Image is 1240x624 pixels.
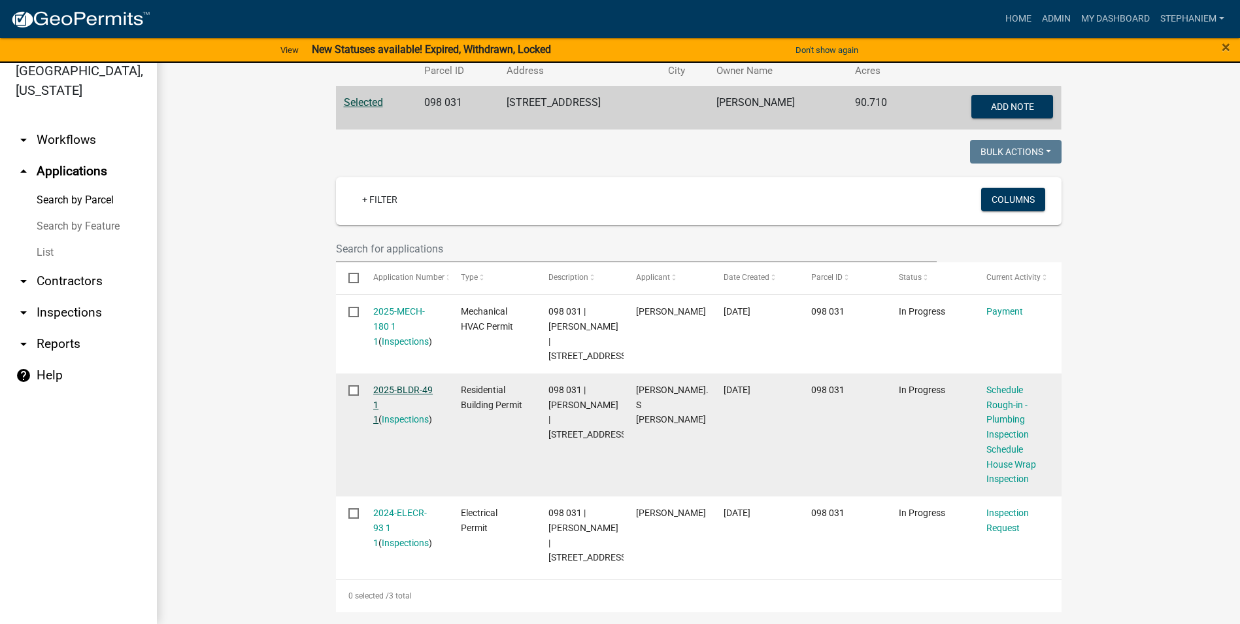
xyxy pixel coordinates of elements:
datatable-header-cell: Parcel ID [799,262,886,294]
strong: New Statuses available! Expired, Withdrawn, Locked [312,43,551,56]
th: City [660,56,709,86]
span: In Progress [899,306,945,317]
th: Address [499,56,661,86]
input: Search for applications [336,235,937,262]
a: Selected [344,96,383,109]
i: help [16,368,31,383]
span: Residential Building Permit [461,385,522,410]
datatable-header-cell: Select [336,262,361,294]
td: [PERSON_NAME] [709,86,847,130]
button: Add Note [971,95,1053,118]
span: 098 031 [811,385,845,395]
span: 07/25/2025 [724,306,750,317]
span: In Progress [899,385,945,395]
i: arrow_drop_down [16,305,31,321]
th: Parcel ID [416,56,498,86]
span: Date Created [724,273,769,282]
a: Inspection Request [986,508,1029,533]
span: Parcel ID [811,273,843,282]
span: Bradley Ashurst [636,508,706,518]
datatable-header-cell: Application Number [361,262,448,294]
a: StephanieM [1155,7,1230,31]
span: 02/17/2025 [724,385,750,395]
button: Close [1222,39,1230,55]
th: Owner Name [709,56,847,86]
span: BRADLEY. S ASHURST [636,385,709,425]
span: Current Activity [986,273,1041,282]
td: 098 031 [416,86,498,130]
span: 098 031 [811,508,845,518]
span: In Progress [899,508,945,518]
span: × [1222,38,1230,56]
span: Type [461,273,478,282]
a: Inspections [382,538,429,548]
a: 2025-BLDR-49 1 1 [373,385,433,425]
a: Payment [986,306,1023,317]
a: Inspections [382,414,429,425]
span: Application Number [373,273,444,282]
div: ( ) [373,383,436,427]
span: 098 031 [811,306,845,317]
a: 2024-ELECR-93 1 1 [373,508,427,548]
datatable-header-cell: Type [448,262,536,294]
a: Schedule House Wrap Inspection [986,444,1036,485]
a: My Dashboard [1076,7,1155,31]
i: arrow_drop_down [16,336,31,352]
button: Columns [981,188,1045,211]
a: + Filter [352,188,408,211]
i: arrow_drop_down [16,132,31,148]
span: 098 031 | Brad Ashurst | 669 Harmony Rd [548,508,629,563]
i: arrow_drop_down [16,273,31,289]
span: Electrical Permit [461,508,497,533]
span: 02/20/2024 [724,508,750,518]
a: Inspections [382,336,429,347]
span: 098 031 | ASHURST BRAD | 669 HARMONY RD [548,385,629,440]
span: Add Note [991,101,1034,111]
datatable-header-cell: Status [886,262,974,294]
span: Description [548,273,588,282]
span: 0 selected / [348,591,389,600]
div: 3 total [336,580,1062,612]
a: Schedule Rough-in - Plumbing Inspection [986,385,1029,440]
a: 2025-MECH-180 1 1 [373,306,425,347]
span: 098 031 | ASHURST BRAD | 679 Harmony Rd [548,306,629,361]
div: ( ) [373,506,436,550]
button: Don't show again [790,39,863,61]
i: arrow_drop_up [16,164,31,179]
td: 90.710 [847,86,918,130]
datatable-header-cell: Description [536,262,624,294]
span: Applicant [636,273,670,282]
span: Status [899,273,922,282]
th: Acres [847,56,918,86]
a: View [275,39,304,61]
span: Mechanical HVAC Permit [461,306,513,332]
span: Kristyn Chambers [636,306,706,317]
td: [STREET_ADDRESS] [499,86,661,130]
a: Home [1000,7,1037,31]
datatable-header-cell: Current Activity [974,262,1062,294]
button: Bulk Actions [970,140,1062,164]
datatable-header-cell: Applicant [624,262,711,294]
datatable-header-cell: Date Created [711,262,799,294]
a: Admin [1037,7,1076,31]
div: ( ) [373,304,436,349]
